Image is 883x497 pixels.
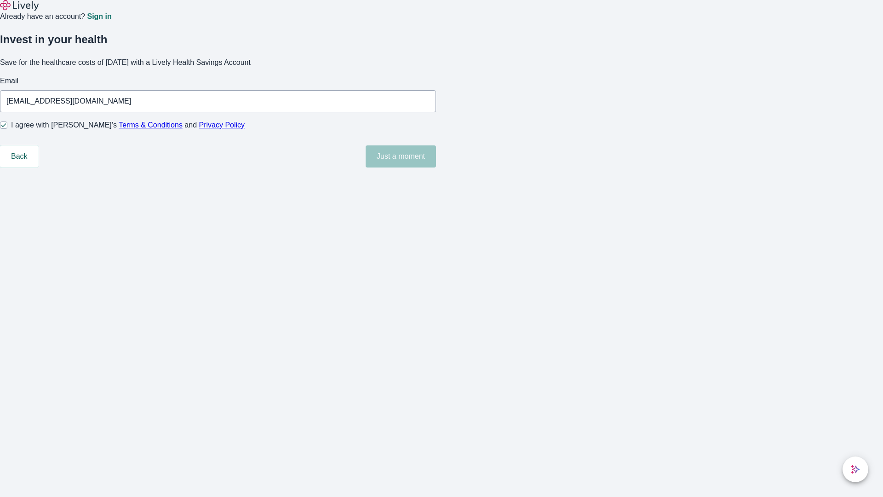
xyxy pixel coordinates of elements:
svg: Lively AI Assistant [851,465,860,474]
button: chat [843,457,868,482]
span: I agree with [PERSON_NAME]’s and [11,120,245,131]
a: Privacy Policy [199,121,245,129]
a: Sign in [87,13,111,20]
a: Terms & Conditions [119,121,183,129]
